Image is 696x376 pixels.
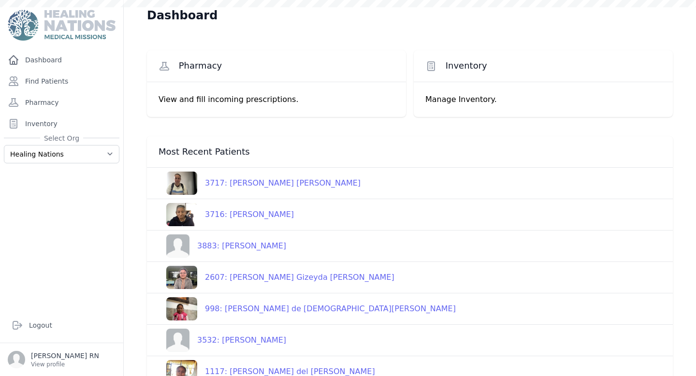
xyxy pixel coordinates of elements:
span: Inventory [446,60,487,72]
a: Inventory [4,114,119,133]
span: Pharmacy [179,60,222,72]
img: wWxF0UzrFsaLwAAACV0RVh0ZGF0ZTpjcmVhdGUAMjAyNS0wNi0yMFQxNTowOTo0MSswMDowMFD9dgcAAAAldEVYdGRhdGU6bW... [166,203,197,226]
div: 2607: [PERSON_NAME] Gizeyda [PERSON_NAME] [197,272,394,283]
img: person-242608b1a05df3501eefc295dc1bc67a.jpg [166,234,189,258]
div: 998: [PERSON_NAME] de [DEMOGRAPHIC_DATA][PERSON_NAME] [197,303,456,315]
a: 2607: [PERSON_NAME] Gizeyda [PERSON_NAME] [159,266,394,289]
img: zkZDqCxFKul5KWtOGR9h5YumTKxjrJKOEEUdZFjguGWd7rJZr1usN23LbP2dQJ5JiUITCzfySk5OzOIxYYEwQrx0dHXB6esHF... [166,266,197,289]
span: Most Recent Patients [159,146,250,158]
a: 3716: [PERSON_NAME] [159,203,294,226]
img: Medical Missions EMR [8,10,115,41]
p: View profile [31,361,99,368]
a: 3717: [PERSON_NAME] [PERSON_NAME] [159,172,361,195]
a: Inventory Manage Inventory. [414,50,673,117]
img: XAAAACV0RVh0ZGF0ZTptb2RpZnkAMjAyNC0wMi0yMlQxNDoyNToxMCswMDowMCkRB+AAAAAASUVORK5CYII= [166,297,197,320]
div: 3883: [PERSON_NAME] [189,240,286,252]
img: person-242608b1a05df3501eefc295dc1bc67a.jpg [166,329,189,352]
p: View and fill incoming prescriptions. [159,94,394,105]
img: OWa831LMlq6sbZjaxmNWcnZ0yX8zyYkb6oBq02WzKbD5nOpnw+Oljfv6bJ0yXRywXC3ylg8hcPuFlDLkhpuKEkGmjXduqFqHT... [166,172,197,195]
a: Pharmacy View and fill incoming prescriptions. [147,50,406,117]
h1: Dashboard [147,8,217,23]
div: 3716: [PERSON_NAME] [197,209,294,220]
a: Dashboard [4,50,119,70]
a: 998: [PERSON_NAME] de [DEMOGRAPHIC_DATA][PERSON_NAME] [159,297,456,320]
a: Find Patients [4,72,119,91]
a: [PERSON_NAME] RN View profile [8,351,116,368]
p: Manage Inventory. [425,94,661,105]
span: Select Org [40,133,83,143]
a: Logout [8,316,116,335]
a: 3532: [PERSON_NAME] [159,329,286,352]
a: Pharmacy [4,93,119,112]
div: 3532: [PERSON_NAME] [189,334,286,346]
div: 3717: [PERSON_NAME] [PERSON_NAME] [197,177,361,189]
a: 3883: [PERSON_NAME] [159,234,286,258]
p: [PERSON_NAME] RN [31,351,99,361]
